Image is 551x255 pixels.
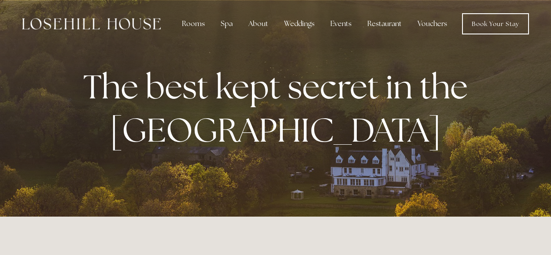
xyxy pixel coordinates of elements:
[462,13,529,34] a: Book Your Stay
[22,18,161,30] img: Losehill House
[277,15,322,33] div: Weddings
[214,15,240,33] div: Spa
[175,15,212,33] div: Rooms
[360,15,409,33] div: Restaurant
[410,15,454,33] a: Vouchers
[83,65,475,151] strong: The best kept secret in the [GEOGRAPHIC_DATA]
[323,15,359,33] div: Events
[241,15,275,33] div: About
